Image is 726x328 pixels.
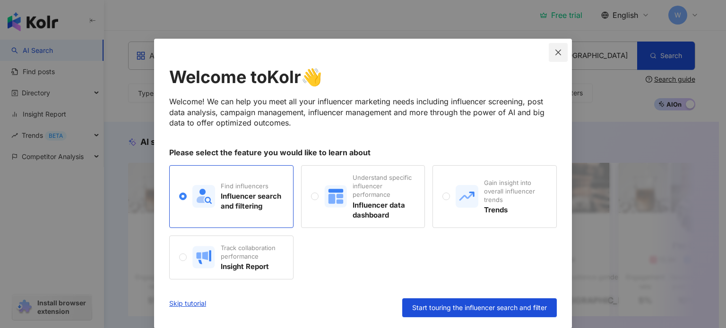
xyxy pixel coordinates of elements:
a: Skip tutorial [169,298,206,317]
div: Trends [484,205,546,215]
div: Understand specific influencer performance [353,173,415,199]
div: Gain insight into overall influencer trends [484,178,546,204]
span: close [554,49,562,56]
div: Find influencers [221,182,283,190]
div: Track collaboration performance [221,244,283,261]
span: Start touring the influencer search and filter [412,304,547,311]
div: Welcome to Kolr 👋 [169,65,557,89]
div: Influencer data dashboard [353,200,415,220]
div: Welcome! We can help you meet all your influencer marketing needs including influencer screening,... [169,96,557,128]
div: Insight Report [221,261,283,271]
button: Close [549,43,568,62]
div: Influencer search and filtering [221,191,283,211]
div: Please select the feature you would like to learn about [169,147,557,158]
button: Start touring the influencer search and filter [402,298,557,317]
